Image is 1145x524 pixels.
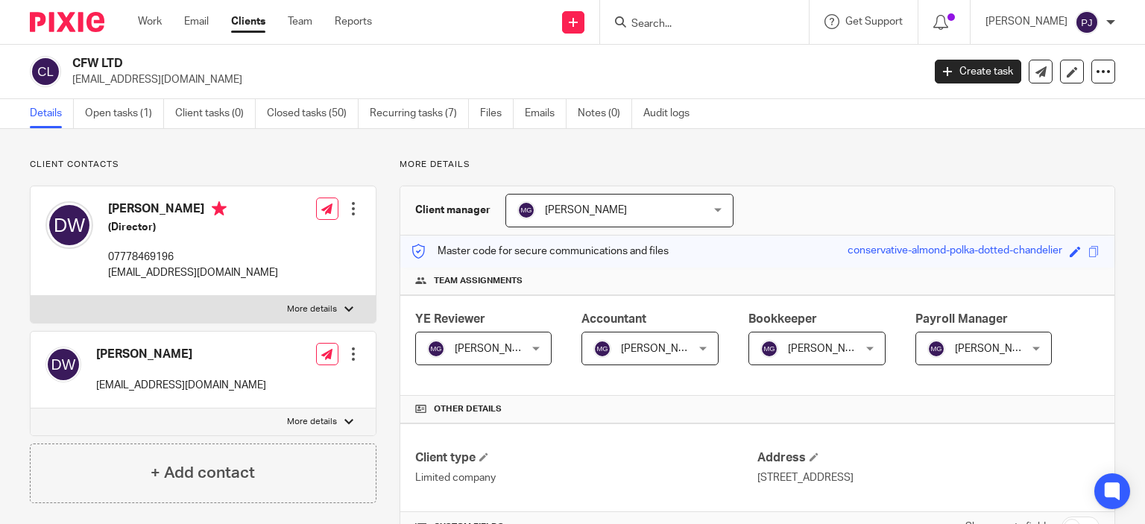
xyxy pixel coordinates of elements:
input: Search [630,18,764,31]
span: [PERSON_NAME] [788,344,870,354]
p: More details [400,159,1115,171]
a: Recurring tasks (7) [370,99,469,128]
h4: Client type [415,450,757,466]
p: Limited company [415,470,757,485]
p: [EMAIL_ADDRESS][DOMAIN_NAME] [96,378,266,393]
a: Emails [525,99,567,128]
img: svg%3E [593,340,611,358]
img: svg%3E [45,347,81,382]
img: svg%3E [30,56,61,87]
p: [EMAIL_ADDRESS][DOMAIN_NAME] [72,72,912,87]
h2: CFW LTD [72,56,745,72]
img: svg%3E [760,340,778,358]
img: svg%3E [927,340,945,358]
span: Bookkeeper [748,313,817,325]
p: [STREET_ADDRESS] [757,470,1100,485]
span: Other details [434,403,502,415]
span: [PERSON_NAME] [955,344,1037,354]
img: svg%3E [517,201,535,219]
h4: [PERSON_NAME] [96,347,266,362]
h4: + Add contact [151,461,255,484]
span: Accountant [581,313,646,325]
a: Open tasks (1) [85,99,164,128]
img: svg%3E [45,201,93,249]
h4: [PERSON_NAME] [108,201,278,220]
a: Files [480,99,514,128]
div: conservative-almond-polka-dotted-chandelier [848,243,1062,260]
span: YE Reviewer [415,313,485,325]
a: Clients [231,14,265,29]
p: [EMAIL_ADDRESS][DOMAIN_NAME] [108,265,278,280]
i: Primary [212,201,227,216]
span: [PERSON_NAME] [621,344,703,354]
img: svg%3E [1075,10,1099,34]
h5: (Director) [108,220,278,235]
a: Details [30,99,74,128]
img: svg%3E [427,340,445,358]
span: Team assignments [434,275,523,287]
p: Master code for secure communications and files [411,244,669,259]
img: Pixie [30,12,104,32]
h4: Address [757,450,1100,466]
span: Get Support [845,16,903,27]
a: Team [288,14,312,29]
p: [PERSON_NAME] [985,14,1067,29]
p: More details [287,303,337,315]
h3: Client manager [415,203,491,218]
span: [PERSON_NAME] [455,344,537,354]
p: Client contacts [30,159,376,171]
a: Audit logs [643,99,701,128]
a: Client tasks (0) [175,99,256,128]
a: Work [138,14,162,29]
a: Create task [935,60,1021,83]
span: Payroll Manager [915,313,1008,325]
p: More details [287,416,337,428]
p: 07778469196 [108,250,278,265]
span: [PERSON_NAME] [545,205,627,215]
a: Reports [335,14,372,29]
a: Notes (0) [578,99,632,128]
a: Email [184,14,209,29]
a: Closed tasks (50) [267,99,359,128]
